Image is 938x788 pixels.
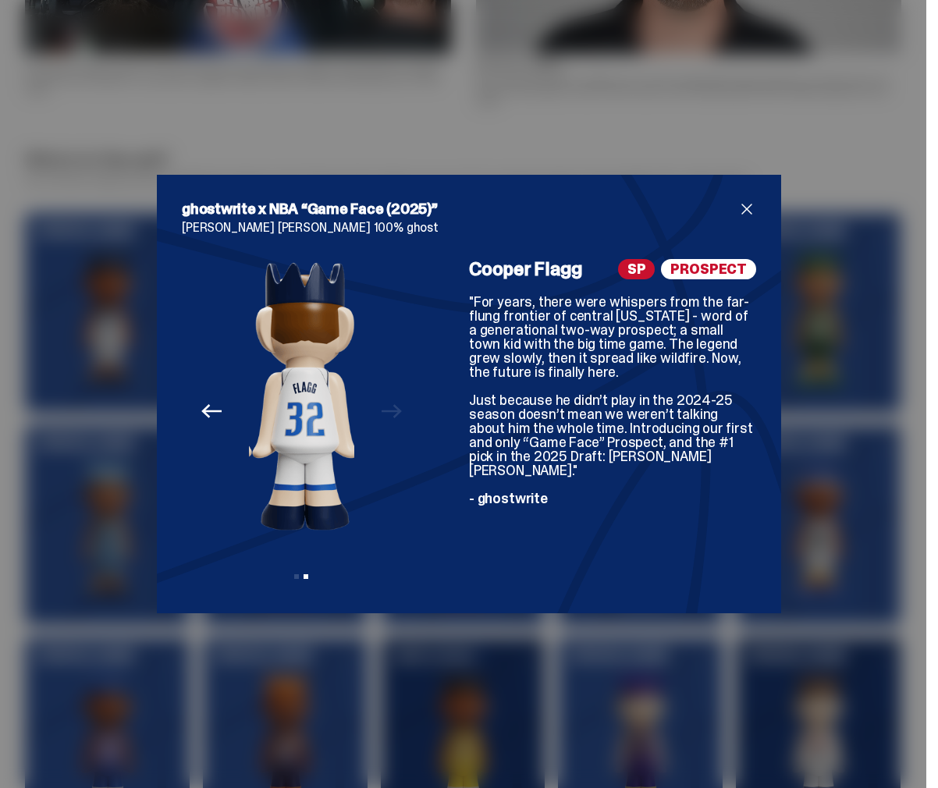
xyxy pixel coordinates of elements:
[469,489,548,508] span: - ghostwrite
[194,394,229,428] button: Previous
[182,200,737,218] h2: ghostwrite x NBA “Game Face (2025)”
[661,259,756,279] span: PROSPECT
[469,260,583,279] h4: Cooper Flagg
[469,295,756,506] div: "For years, there were whispers from the far-flung frontier of central [US_STATE] - word of a gen...
[304,574,308,579] button: View slide 2
[252,259,357,534] img: NBA%20Game%20Face%20-%20Website%20Archive.308.png
[737,200,756,218] button: close
[294,574,299,579] button: View slide 1
[182,222,756,234] p: [PERSON_NAME] [PERSON_NAME] 100% ghost
[618,259,656,279] span: SP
